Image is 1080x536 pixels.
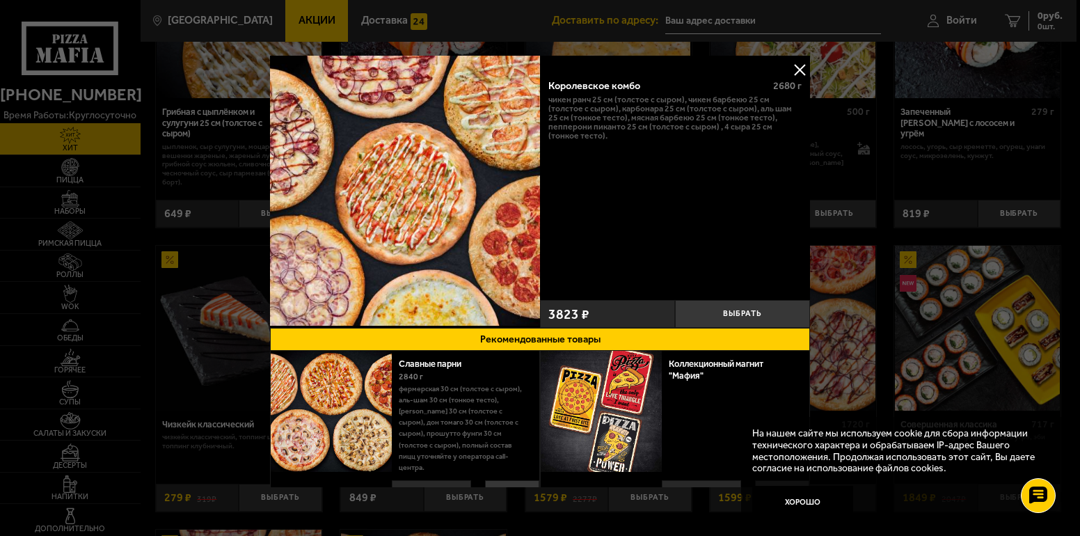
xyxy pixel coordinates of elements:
a: Славные парни [399,358,472,369]
a: Коллекционный магнит "Мафия" [669,358,763,381]
p: Фермерская 30 см (толстое с сыром), Аль-Шам 30 см (тонкое тесто), [PERSON_NAME] 30 см (толстое с ... [399,384,529,473]
span: 2840 г [399,372,423,381]
span: 3823 ₽ [548,308,589,321]
p: Чикен Ранч 25 см (толстое с сыром), Чикен Барбекю 25 см (толстое с сыром), Карбонара 25 см (толст... [548,95,802,141]
strong: 29 ₽ [672,481,702,509]
button: Выбрать [675,300,810,328]
p: На нашем сайте мы используем cookie для сбора информации технического характера и обрабатываем IP... [752,428,1045,475]
div: Королевское комбо [548,80,763,92]
a: Королевское комбо [270,56,540,328]
span: 2680 г [773,79,802,92]
img: Королевское комбо [270,56,540,326]
strong: 2749 ₽ [402,481,447,509]
button: Рекомендованные товары [270,328,810,351]
button: Выбрать [485,480,539,510]
button: Хорошо [752,486,854,520]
